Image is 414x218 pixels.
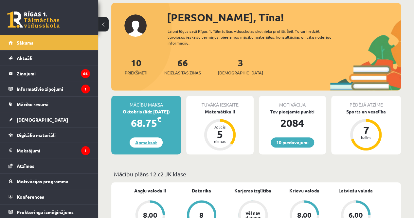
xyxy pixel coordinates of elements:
a: Rīgas 1. Tālmācības vidusskola [7,11,60,28]
span: € [157,114,161,124]
a: Sports un veselība 7 balles [331,108,401,151]
a: Karjeras izglītība [234,187,271,194]
a: Konferences [9,189,90,204]
a: 3[DEMOGRAPHIC_DATA] [218,57,263,76]
span: Digitālie materiāli [17,132,56,138]
div: 7 [356,125,376,135]
i: 1 [81,85,90,93]
a: Mācību resursi [9,97,90,112]
a: Informatīvie ziņojumi1 [9,81,90,96]
div: dienas [210,139,230,143]
div: Tev pieejamie punkti [259,108,326,115]
div: 68.75 [111,115,181,131]
div: Oktobris (līdz [DATE]) [111,108,181,115]
legend: Maksājumi [17,143,90,158]
span: Konferences [17,194,44,200]
i: 66 [81,69,90,78]
div: 5 [210,129,230,139]
span: [DEMOGRAPHIC_DATA] [218,69,263,76]
div: Matemātika II [186,108,253,115]
a: Motivācijas programma [9,174,90,189]
legend: Informatīvie ziņojumi [17,81,90,96]
a: Ziņojumi66 [9,66,90,81]
div: Sports un veselība [331,108,401,115]
a: Angļu valoda II [134,187,166,194]
a: Atzīmes [9,158,90,173]
div: Atlicis [210,125,230,129]
a: 66Neizlasītās ziņas [164,57,201,76]
span: Mācību resursi [17,101,48,107]
a: Latviešu valoda [338,187,373,194]
a: Matemātika II Atlicis 5 dienas [186,108,253,151]
i: 1 [81,146,90,155]
span: [DEMOGRAPHIC_DATA] [17,117,68,123]
p: Mācību plāns 12.c2 JK klase [114,169,398,178]
legend: Ziņojumi [17,66,90,81]
span: Sākums [17,40,33,46]
div: Mācību maksa [111,96,181,108]
a: [DEMOGRAPHIC_DATA] [9,112,90,127]
a: Apmaksāt [130,137,163,148]
div: balles [356,135,376,139]
div: [PERSON_NAME], Tīna! [167,10,401,25]
a: 10 piedāvājumi [271,137,314,148]
a: Maksājumi1 [9,143,90,158]
span: Priekšmeti [125,69,147,76]
div: Motivācija [259,96,326,108]
a: Krievu valoda [289,187,319,194]
span: Motivācijas programma [17,178,68,184]
a: Aktuāli [9,50,90,66]
div: 2084 [259,115,326,131]
a: Datorika [192,187,211,194]
a: 10Priekšmeti [125,57,147,76]
span: Proktoringa izmēģinājums [17,209,74,215]
span: Atzīmes [17,163,34,169]
a: Sākums [9,35,90,50]
div: Laipni lūgts savā Rīgas 1. Tālmācības vidusskolas skolnieka profilā. Šeit Tu vari redzēt tuvojošo... [168,28,341,46]
span: Aktuāli [17,55,32,61]
a: Digitālie materiāli [9,128,90,143]
div: Pēdējā atzīme [331,96,401,108]
span: Neizlasītās ziņas [164,69,201,76]
div: Tuvākā ieskaite [186,96,253,108]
